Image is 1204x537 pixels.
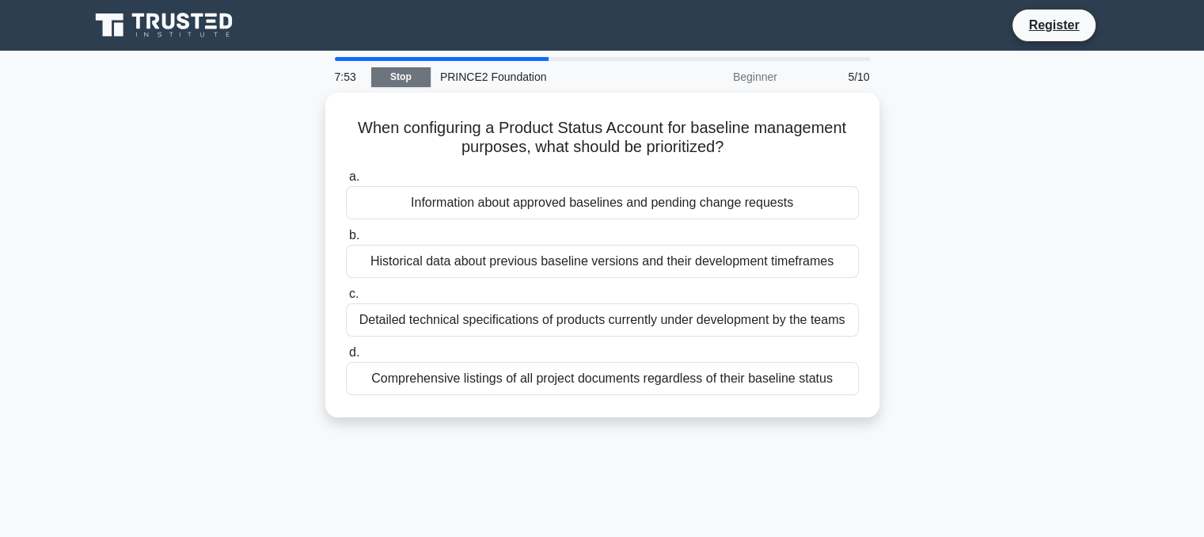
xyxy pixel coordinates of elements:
div: Information about approved baselines and pending change requests [346,186,859,219]
div: 5/10 [787,61,879,93]
span: c. [349,287,359,300]
span: a. [349,169,359,183]
a: Stop [371,67,431,87]
span: b. [349,228,359,242]
a: Register [1019,15,1088,35]
div: Detailed technical specifications of products currently under development by the teams [346,303,859,337]
span: d. [349,345,359,359]
div: 7:53 [325,61,371,93]
div: Beginner [648,61,787,93]
div: PRINCE2 Foundation [431,61,648,93]
div: Historical data about previous baseline versions and their development timeframes [346,245,859,278]
div: Comprehensive listings of all project documents regardless of their baseline status [346,362,859,395]
h5: When configuring a Product Status Account for baseline management purposes, what should be priori... [344,118,860,158]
